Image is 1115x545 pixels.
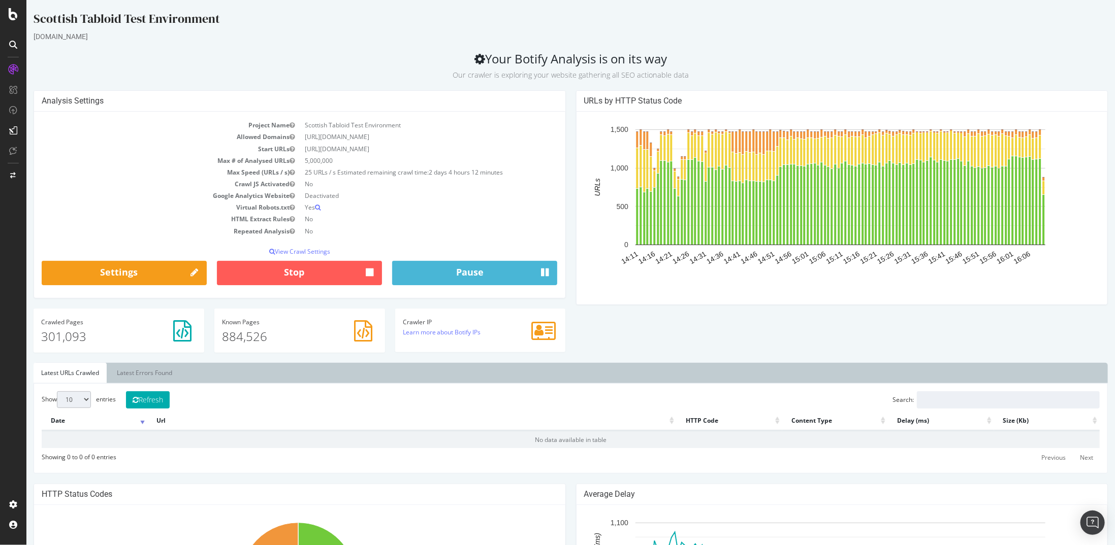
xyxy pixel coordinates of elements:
a: Next [1047,450,1073,465]
h4: Pages Crawled [15,319,170,325]
text: 0 [598,241,602,249]
label: Show entries [15,391,89,408]
p: 884,526 [196,328,351,345]
text: 14:31 [661,250,681,265]
th: Size (Kb): activate to sort column ascending [968,411,1073,431]
button: Pause [366,261,531,285]
h4: Average Delay [558,489,1074,499]
text: 15:06 [781,250,801,265]
span: 2 days 4 hours 12 minutes [402,168,476,177]
label: Search: [866,391,1073,408]
div: Open Intercom Messenger [1080,510,1105,535]
text: 15:26 [849,250,869,265]
text: 15:36 [883,250,903,265]
td: Max Speed (URLs / s) [15,166,273,178]
td: Yes [273,201,531,213]
td: [URL][DOMAIN_NAME] [273,131,531,143]
text: 16:01 [969,250,989,265]
th: HTTP Code: activate to sort column ascending [650,411,756,431]
select: Showentries [30,391,65,408]
text: 14:56 [747,250,767,265]
th: Delay (ms): activate to sort column ascending [862,411,967,431]
h4: HTTP Status Codes [15,489,531,499]
text: 15:46 [917,250,937,265]
text: 14:41 [695,250,715,265]
button: Refresh [100,391,143,408]
a: Settings [15,261,180,285]
small: Our crawler is exploring your website gathering all SEO actionable data [426,70,662,80]
text: 15:56 [951,250,971,265]
a: Learn more about Botify IPs [376,328,455,336]
td: Scottish Tabloid Test Environment [273,119,531,131]
input: Search: [890,391,1073,408]
td: Repeated Analysis [15,225,273,237]
th: Content Type: activate to sort column ascending [756,411,862,431]
text: 14:16 [611,250,630,265]
td: No [273,225,531,237]
text: 500 [590,202,602,211]
text: 15:51 [935,250,954,265]
text: 16:06 [985,250,1005,265]
td: No data available in table [15,431,1073,448]
text: 15:01 [764,250,784,265]
a: Latest Errors Found [83,363,153,383]
td: No [273,178,531,190]
text: 1,100 [584,519,601,527]
div: Scottish Tabloid Test Environment [7,10,1081,31]
text: 14:36 [679,250,698,265]
text: 14:21 [627,250,647,265]
td: 25 URLs / s Estimated remaining crawl time: [273,166,531,178]
td: No [273,213,531,225]
text: 1,000 [584,164,601,172]
td: [URL][DOMAIN_NAME] [273,143,531,155]
text: URLs [566,179,575,196]
th: Date: activate to sort column ascending [15,411,121,431]
text: 15:11 [798,250,818,265]
p: 301,093 [15,328,170,345]
a: Previous [1008,450,1046,465]
svg: A chart. [558,119,1070,297]
td: Crawl JS Activated [15,178,273,190]
td: Start URLs [15,143,273,155]
h4: Analysis Settings [15,96,531,106]
td: Project Name [15,119,273,131]
text: 15:21 [832,250,852,265]
td: Allowed Domains [15,131,273,143]
a: Latest URLs Crawled [7,363,80,383]
text: 14:26 [645,250,664,265]
h4: Crawler IP [376,319,532,325]
text: 14:46 [713,250,732,265]
div: Showing 0 to 0 of 0 entries [15,448,90,461]
h4: Pages Known [196,319,351,325]
text: 1,500 [584,126,601,134]
td: Google Analytics Website [15,190,273,201]
td: Deactivated [273,190,531,201]
td: HTML Extract Rules [15,213,273,225]
th: Url: activate to sort column ascending [121,411,650,431]
text: 15:31 [866,250,886,265]
text: 14:11 [593,250,613,265]
button: Stop [190,261,356,285]
h2: Your Botify Analysis is on its way [7,52,1081,80]
div: [DOMAIN_NAME] [7,31,1081,42]
td: Max # of Analysed URLs [15,155,273,166]
td: 5,000,000 [273,155,531,166]
text: 14:51 [730,250,750,265]
text: 15:16 [815,250,835,265]
p: View Crawl Settings [15,247,531,256]
td: Virtual Robots.txt [15,201,273,213]
h4: URLs by HTTP Status Code [558,96,1074,106]
text: 15:41 [900,250,920,265]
